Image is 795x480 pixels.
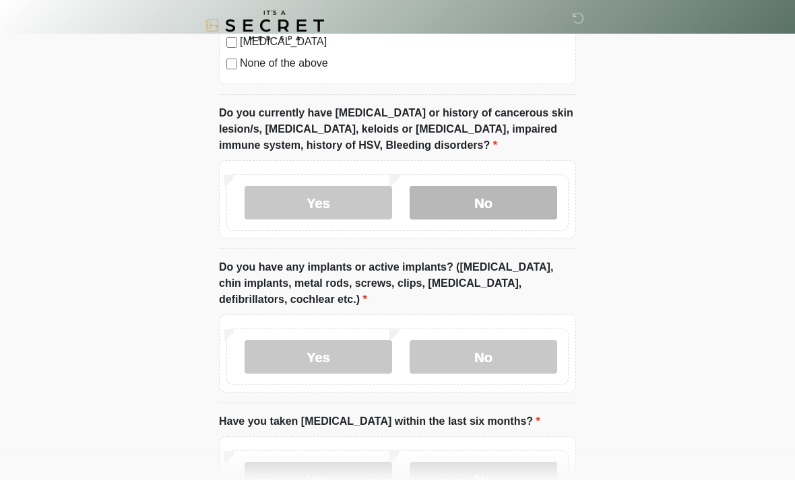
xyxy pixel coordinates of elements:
img: It's A Secret Med Spa Logo [205,10,324,40]
label: Do you have any implants or active implants? ([MEDICAL_DATA], chin implants, metal rods, screws, ... [219,259,576,308]
label: Do you currently have [MEDICAL_DATA] or history of cancerous skin lesion/s, [MEDICAL_DATA], keloi... [219,105,576,153]
label: None of the above [240,55,569,71]
label: Yes [245,340,392,374]
label: Yes [245,186,392,219]
label: No [410,186,557,219]
input: None of the above [226,59,237,69]
label: No [410,340,557,374]
label: Have you taken [MEDICAL_DATA] within the last six months? [219,413,540,430]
